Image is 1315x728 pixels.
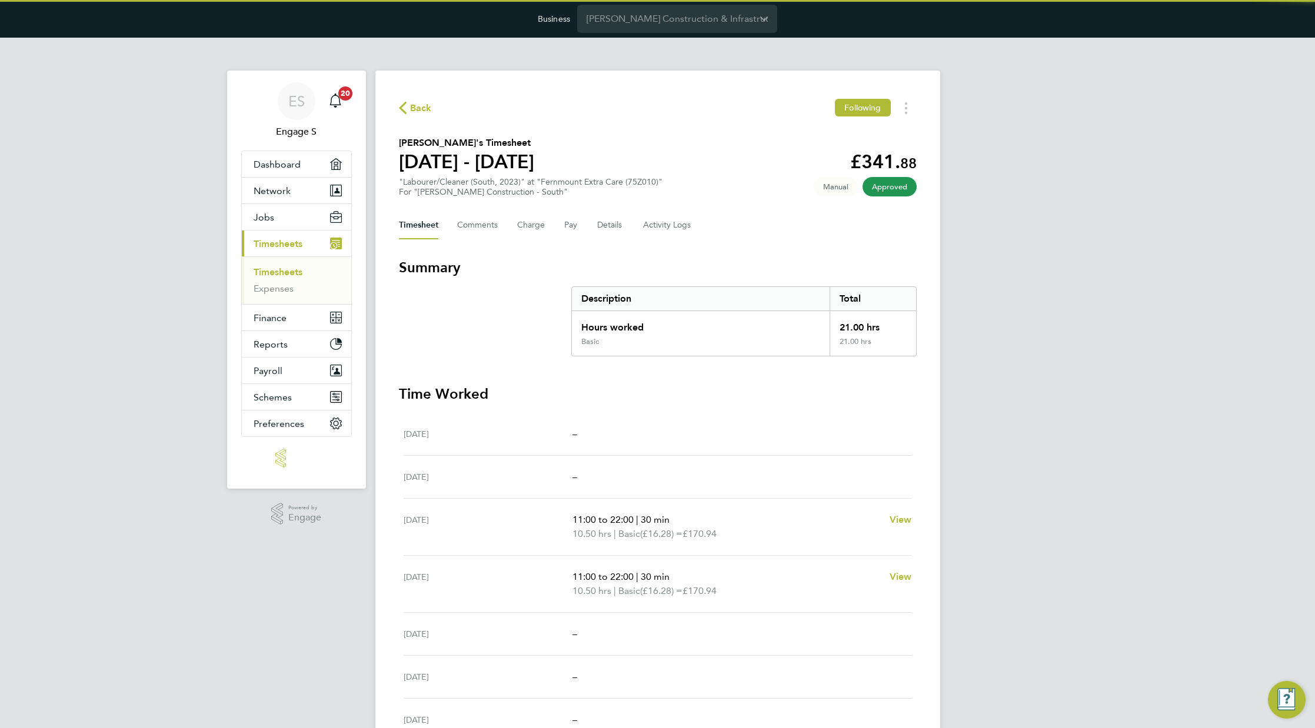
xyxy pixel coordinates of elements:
button: Back [399,101,432,115]
button: Activity Logs [643,211,693,239]
div: Timesheets [242,256,351,304]
button: Engage Resource Center [1268,681,1306,719]
span: Engage S [241,125,352,139]
div: [DATE] [404,470,573,484]
span: 88 [900,155,917,172]
span: ES [288,93,305,109]
span: Following [844,102,881,113]
a: Powered byEngage [271,503,321,525]
span: Timesheets [254,238,302,249]
span: 10.50 hrs [572,585,611,596]
span: Basic [618,527,640,541]
span: Powered by [288,503,321,513]
button: Charge [517,211,545,239]
button: Comments [457,211,498,239]
label: Business [538,14,570,24]
span: View [890,514,912,525]
span: Schemes [254,392,292,403]
h3: Summary [399,258,917,277]
span: 10.50 hrs [572,528,611,539]
span: Back [410,101,432,115]
span: £170.94 [683,528,717,539]
nav: Main navigation [227,71,366,489]
span: | [614,528,616,539]
button: Timesheets Menu [895,99,917,117]
span: – [572,428,577,439]
button: Timesheets [242,231,351,256]
span: 11:00 to 22:00 [572,571,634,582]
a: 20 [324,82,347,120]
a: Dashboard [242,151,351,177]
a: ESEngage S [241,82,352,139]
span: | [636,571,638,582]
span: Payroll [254,365,282,376]
div: [DATE] [404,627,573,641]
div: 21.00 hrs [830,311,915,337]
div: [DATE] [404,670,573,684]
div: Basic [581,337,599,346]
span: (£16.28) = [640,585,683,596]
div: [DATE] [404,427,573,441]
a: Expenses [254,283,294,294]
div: [DATE] [404,513,573,541]
span: Network [254,185,291,196]
a: Go to home page [241,449,352,467]
button: Details [597,211,624,239]
div: [DATE] [404,713,573,727]
span: – [572,628,577,639]
span: View [890,571,912,582]
span: 20 [338,86,352,101]
button: Payroll [242,358,351,383]
img: engage-logo-retina.png [275,449,318,467]
button: Schemes [242,384,351,410]
span: | [636,514,638,525]
span: – [572,471,577,482]
span: This timesheet has been approved. [863,177,917,196]
span: – [572,714,577,725]
span: Dashboard [254,159,301,170]
button: Finance [242,305,351,330]
div: [DATE] [404,570,573,598]
div: 21.00 hrs [830,337,915,356]
h2: [PERSON_NAME]'s Timesheet [399,136,534,150]
button: Timesheet [399,211,438,239]
span: Finance [254,312,287,323]
div: Description [572,287,830,310]
button: Pay [564,211,578,239]
span: Reports [254,339,288,350]
span: Engage [288,513,321,523]
div: Summary [571,286,917,356]
span: 11:00 to 22:00 [572,514,634,525]
span: | [614,585,616,596]
a: Timesheets [254,266,302,278]
div: "Labourer/Cleaner (South, 2023)" at "Fernmount Extra Care (75Z010)" [399,177,663,197]
span: Basic [618,584,640,598]
div: Hours worked [572,311,830,337]
span: Preferences [254,418,304,429]
a: View [890,513,912,527]
span: (£16.28) = [640,528,683,539]
button: Jobs [242,204,351,230]
span: 30 min [641,571,670,582]
span: £170.94 [683,585,717,596]
a: View [890,570,912,584]
app-decimal: £341. [850,151,917,173]
h1: [DATE] - [DATE] [399,150,534,173]
div: For "[PERSON_NAME] Construction - South" [399,187,663,197]
button: Following [835,99,890,116]
span: Jobs [254,212,274,223]
button: Reports [242,331,351,357]
h3: Time Worked [399,385,917,403]
button: Preferences [242,410,351,436]
div: Total [830,287,915,310]
span: This timesheet was manually created. [814,177,858,196]
span: – [572,671,577,682]
span: 30 min [641,514,670,525]
button: Network [242,178,351,203]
